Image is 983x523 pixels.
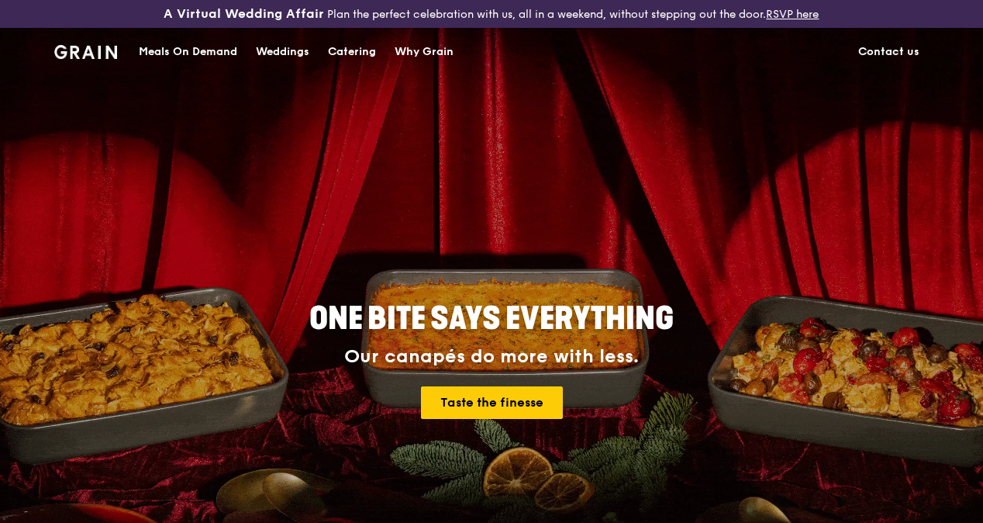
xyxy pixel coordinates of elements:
[849,29,929,75] a: Contact us
[256,29,309,75] div: Weddings
[54,27,117,74] a: GrainGrain
[319,29,385,75] a: Catering
[164,6,324,22] h3: A Virtual Wedding Affair
[395,29,454,75] div: Why Grain
[54,45,117,59] img: Grain
[421,386,563,419] a: Taste the finesse
[328,29,376,75] div: Catering
[139,29,237,75] div: Meals On Demand
[247,29,319,75] a: Weddings
[385,29,463,75] a: Why Grain
[309,300,674,338] span: ONE BITE SAYS EVERYTHING
[212,346,771,368] div: Our canapés do more with less.
[164,6,819,22] div: Plan the perfect celebration with us, all in a weekend, without stepping out the door.
[766,8,819,21] a: RSVP here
